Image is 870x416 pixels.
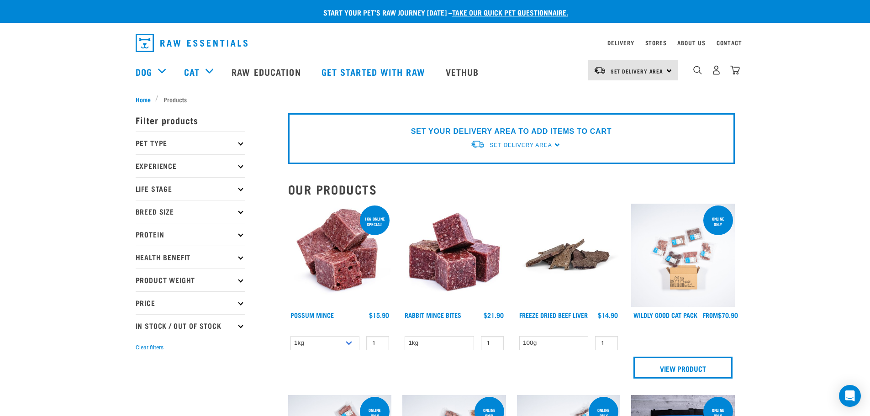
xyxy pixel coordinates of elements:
h2: Our Products [288,182,735,196]
a: Cat [184,65,200,79]
img: 1102 Possum Mince 01 [288,204,392,307]
img: home-icon-1@2x.png [693,66,702,74]
img: Whole Minced Rabbit Cubes 01 [402,204,506,307]
input: 1 [366,336,389,350]
a: Raw Education [222,53,312,90]
div: 1kg online special! [360,212,390,231]
div: Open Intercom Messenger [839,385,861,407]
img: van-moving.png [470,140,485,149]
img: Stack Of Freeze Dried Beef Liver For Pets [517,204,621,307]
span: Set Delivery Area [490,142,552,148]
input: 1 [595,336,618,350]
img: van-moving.png [594,66,606,74]
div: $21.90 [484,311,504,319]
a: Wildly Good Cat Pack [633,313,697,316]
a: Freeze Dried Beef Liver [519,313,588,316]
a: Stores [645,41,667,44]
p: Life Stage [136,177,245,200]
input: 1 [481,336,504,350]
p: Experience [136,154,245,177]
div: $15.90 [369,311,389,319]
p: Product Weight [136,269,245,291]
p: In Stock / Out Of Stock [136,314,245,337]
p: Health Benefit [136,246,245,269]
button: Clear filters [136,343,163,352]
a: Possum Mince [290,313,334,316]
nav: breadcrumbs [136,95,735,104]
a: Vethub [437,53,490,90]
a: View Product [633,357,733,379]
p: Protein [136,223,245,246]
a: About Us [677,41,705,44]
img: user.png [712,65,721,75]
span: Set Delivery Area [611,69,664,73]
a: Dog [136,65,152,79]
a: Home [136,95,156,104]
p: Breed Size [136,200,245,223]
a: take our quick pet questionnaire. [452,10,568,14]
nav: dropdown navigation [128,30,742,56]
img: Cat 0 2sec [631,204,735,307]
a: Rabbit Mince Bites [405,313,461,316]
a: Get started with Raw [312,53,437,90]
p: SET YOUR DELIVERY AREA TO ADD ITEMS TO CART [411,126,612,137]
div: $14.90 [598,311,618,319]
div: $70.90 [703,311,738,319]
img: Raw Essentials Logo [136,34,248,52]
div: ONLINE ONLY [703,212,733,231]
a: Delivery [607,41,634,44]
a: Contact [717,41,742,44]
p: Price [136,291,245,314]
span: FROM [703,313,718,316]
img: home-icon@2x.png [730,65,740,75]
span: Home [136,95,151,104]
p: Pet Type [136,132,245,154]
p: Filter products [136,109,245,132]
